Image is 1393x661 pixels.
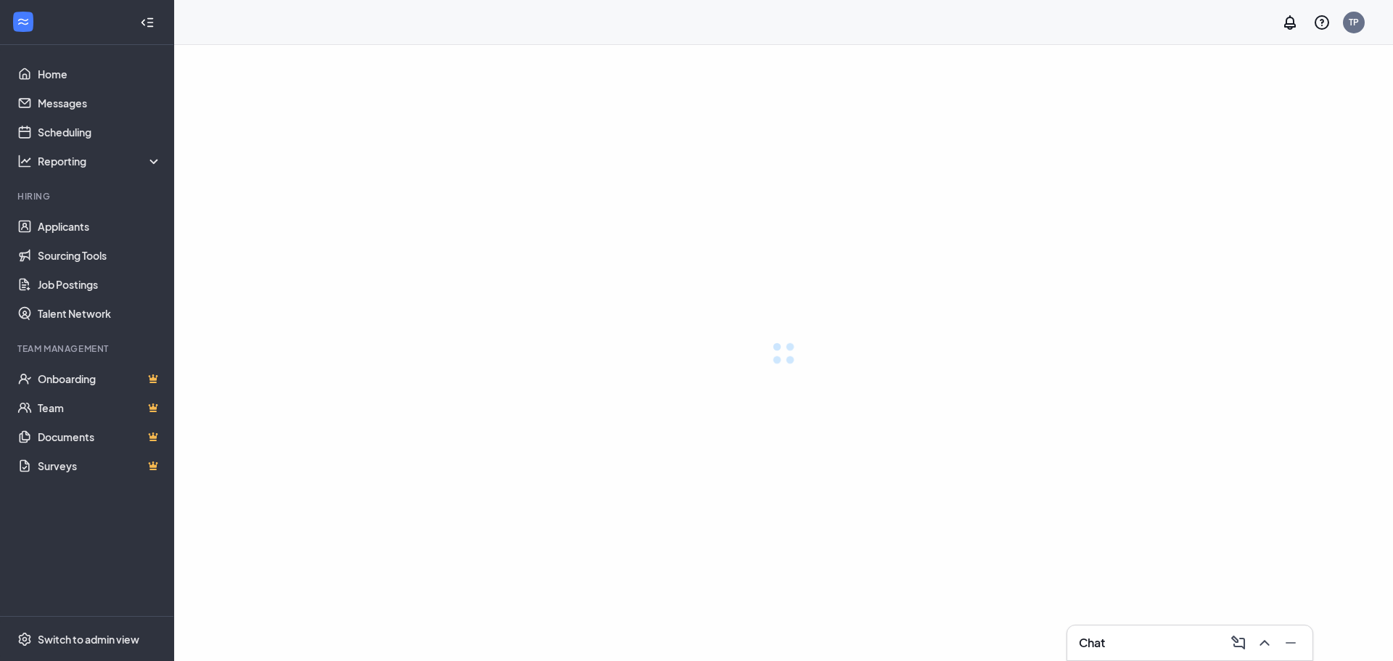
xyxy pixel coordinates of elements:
[38,270,162,299] a: Job Postings
[1252,631,1275,654] button: ChevronUp
[17,342,159,355] div: Team Management
[38,451,162,480] a: SurveysCrown
[38,89,162,118] a: Messages
[1281,14,1299,31] svg: Notifications
[1282,634,1299,652] svg: Minimize
[38,241,162,270] a: Sourcing Tools
[1278,631,1301,654] button: Minimize
[140,15,155,30] svg: Collapse
[38,59,162,89] a: Home
[1079,635,1105,651] h3: Chat
[38,422,162,451] a: DocumentsCrown
[1349,16,1359,28] div: TP
[38,212,162,241] a: Applicants
[38,393,162,422] a: TeamCrown
[38,299,162,328] a: Talent Network
[1230,634,1247,652] svg: ComposeMessage
[38,364,162,393] a: OnboardingCrown
[17,632,32,646] svg: Settings
[17,154,32,168] svg: Analysis
[16,15,30,29] svg: WorkstreamLogo
[38,632,139,646] div: Switch to admin view
[1313,14,1331,31] svg: QuestionInfo
[38,154,163,168] div: Reporting
[17,190,159,202] div: Hiring
[38,118,162,147] a: Scheduling
[1256,634,1273,652] svg: ChevronUp
[1225,631,1249,654] button: ComposeMessage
